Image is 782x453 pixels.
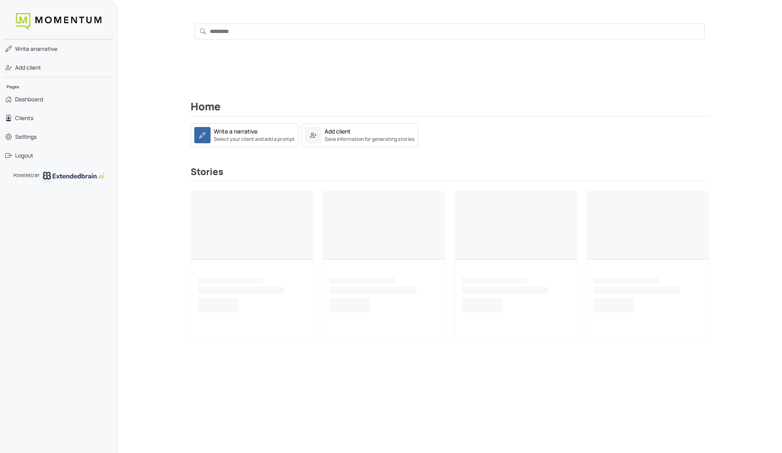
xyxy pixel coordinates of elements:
h3: Stories [191,166,709,181]
span: Logout [15,151,33,160]
span: Settings [15,133,37,141]
small: Select your client and add a prompt [214,136,294,143]
span: Add client [15,63,41,72]
a: Write a narrativeSelect your client and add a prompt [191,130,298,138]
div: Add client [325,127,351,136]
img: logo [16,13,101,29]
h2: Home [191,101,709,117]
span: Write a [15,45,34,53]
span: Dashboard [15,95,43,103]
small: Save information for generating stories [325,136,415,143]
a: Write a narrativeSelect your client and add a prompt [191,123,298,147]
a: Add clientSave information for generating stories [301,130,418,138]
img: logo [43,172,104,182]
span: narrative [15,45,57,53]
a: Add clientSave information for generating stories [301,123,418,147]
div: Write a narrative [214,127,257,136]
span: Clients [15,114,33,122]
